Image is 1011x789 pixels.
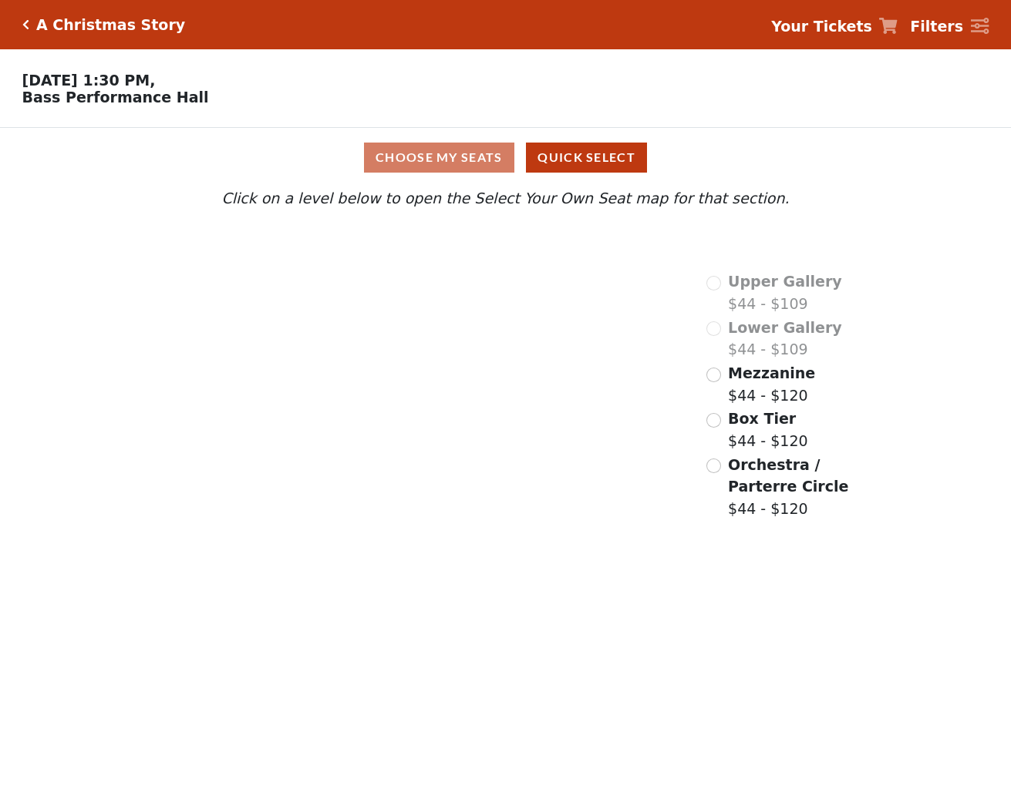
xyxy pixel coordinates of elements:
label: $44 - $109 [728,317,842,361]
strong: Filters [910,18,963,35]
a: Click here to go back to filters [22,19,29,30]
span: Orchestra / Parterre Circle [728,456,848,495]
span: Upper Gallery [728,273,842,290]
label: $44 - $120 [728,408,808,452]
span: Lower Gallery [728,319,842,336]
span: Mezzanine [728,364,815,381]
button: Quick Select [526,143,647,173]
strong: Your Tickets [771,18,872,35]
label: $44 - $120 [728,454,874,520]
path: Upper Gallery - Seats Available: 0 [234,233,460,287]
h5: A Christmas Story [36,16,185,34]
path: Orchestra / Parterre Circle - Seats Available: 165 [359,421,587,559]
label: $44 - $120 [728,362,815,406]
a: Your Tickets [771,15,898,38]
p: Click on a level below to open the Select Your Own Seat map for that section. [137,187,874,210]
span: Box Tier [728,410,796,427]
path: Lower Gallery - Seats Available: 0 [252,278,490,354]
label: $44 - $109 [728,270,842,314]
a: Filters [910,15,989,38]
